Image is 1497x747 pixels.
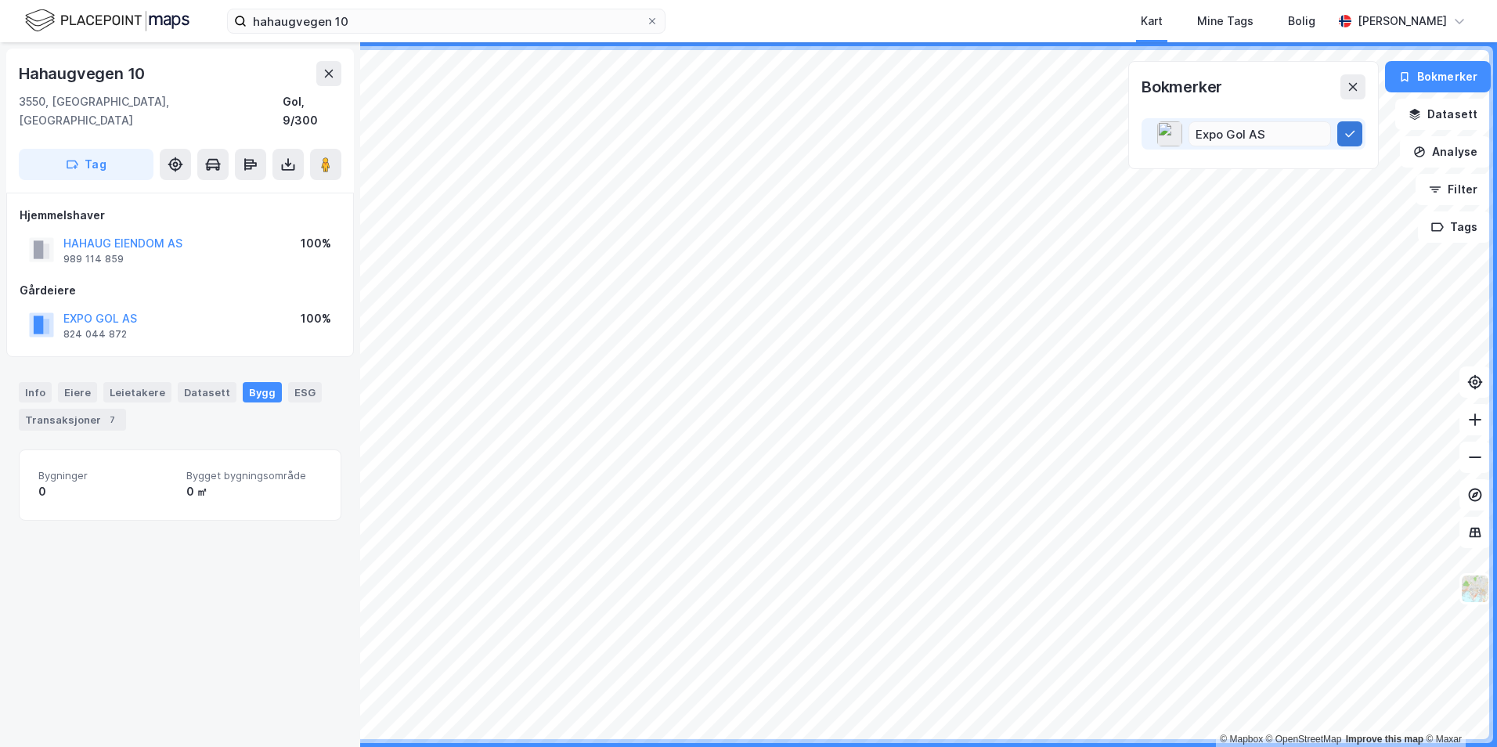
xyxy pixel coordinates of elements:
[288,382,322,402] div: ESG
[1419,672,1497,747] iframe: Chat Widget
[301,234,331,253] div: 100%
[283,92,341,130] div: Gol, 9/300
[1266,734,1342,745] a: OpenStreetMap
[1288,12,1315,31] div: Bolig
[19,149,153,180] button: Tag
[1460,574,1490,604] img: Z
[19,92,283,130] div: 3550, [GEOGRAPHIC_DATA], [GEOGRAPHIC_DATA]
[1358,12,1447,31] div: [PERSON_NAME]
[301,309,331,328] div: 100%
[38,482,174,501] div: 0
[20,206,341,225] div: Hjemmelshaver
[19,382,52,402] div: Info
[20,281,341,300] div: Gårdeiere
[104,412,120,428] div: 7
[1385,61,1491,92] button: Bokmerker
[1220,734,1263,745] a: Mapbox
[1141,12,1163,31] div: Kart
[1395,99,1491,130] button: Datasett
[178,382,236,402] div: Datasett
[1189,122,1330,146] input: Navn
[1416,174,1491,205] button: Filter
[186,469,322,482] span: Bygget bygningsområde
[38,469,174,482] span: Bygninger
[247,9,646,33] input: Søk på adresse, matrikkel, gårdeiere, leietakere eller personer
[63,253,124,265] div: 989 114 859
[58,382,97,402] div: Eiere
[1418,211,1491,243] button: Tags
[103,382,171,402] div: Leietakere
[19,61,148,86] div: Hahaugvegen 10
[186,482,322,501] div: 0 ㎡
[1142,74,1222,99] div: Bokmerker
[19,409,126,431] div: Transaksjoner
[25,7,189,34] img: logo.f888ab2527a4732fd821a326f86c7f29.svg
[63,328,127,341] div: 824 044 872
[1419,672,1497,747] div: Kontrollprogram for chat
[1400,136,1491,168] button: Analyse
[1197,12,1254,31] div: Mine Tags
[243,382,282,402] div: Bygg
[1346,734,1423,745] a: Improve this map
